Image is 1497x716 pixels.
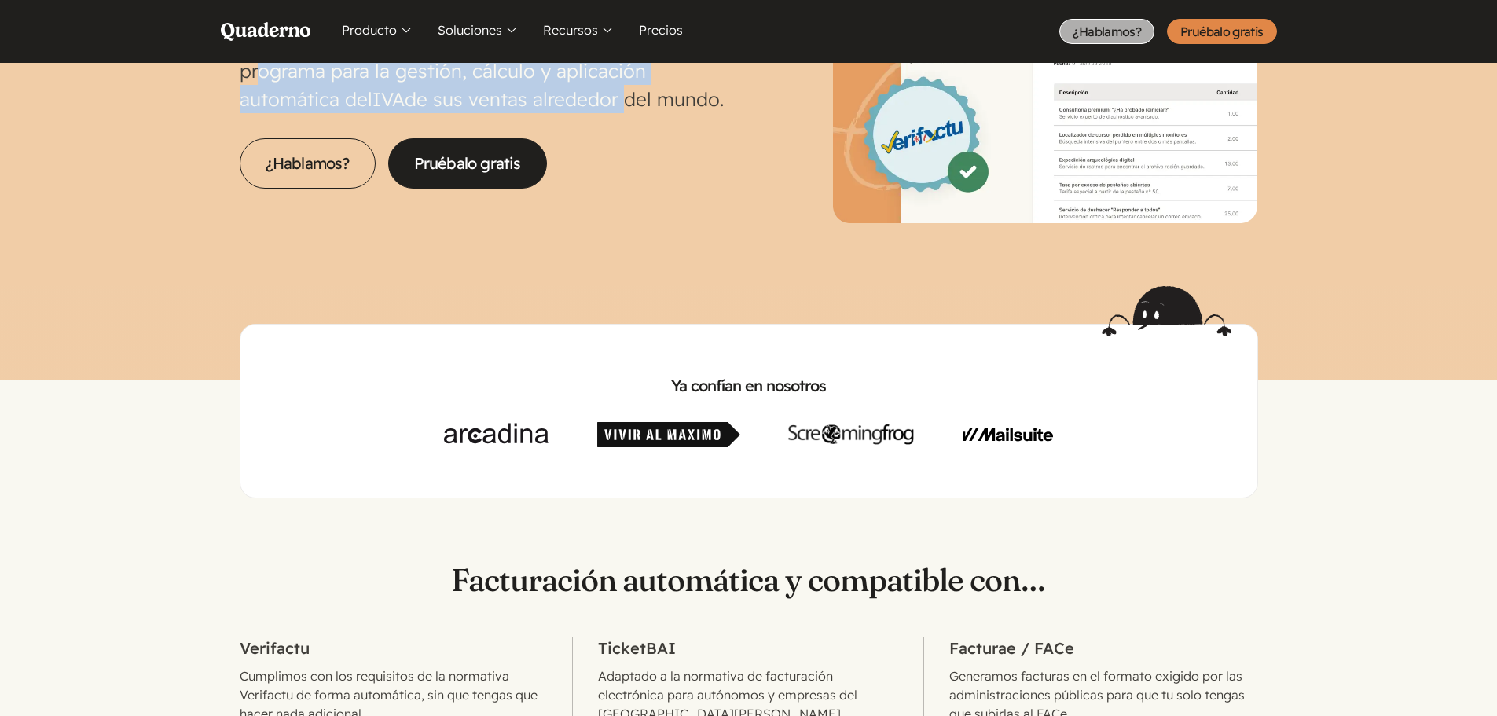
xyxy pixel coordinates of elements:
a: ¿Hablamos? [1059,19,1154,44]
img: Mailsuite [963,422,1053,447]
img: Arcadina.com [444,422,549,447]
img: Screaming Frog [788,422,914,447]
a: Pruébalo gratis [1167,19,1276,44]
p: Miles de empresas confían en Quaderno como su programa para la gestión, cálculo y aplicación auto... [240,28,749,113]
h2: Verifactu [240,637,548,660]
h2: Facturae / FACe [949,637,1257,660]
p: Facturación automática y compatible con… [240,561,1258,599]
img: Vivir al Máximo [597,422,740,447]
h2: TicketBAI [598,637,898,660]
h2: Ya confían en nosotros [266,375,1232,397]
a: Pruébalo gratis [388,138,547,189]
a: ¿Hablamos? [240,138,376,189]
abbr: Impuesto sobre el Valor Añadido [372,87,405,111]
